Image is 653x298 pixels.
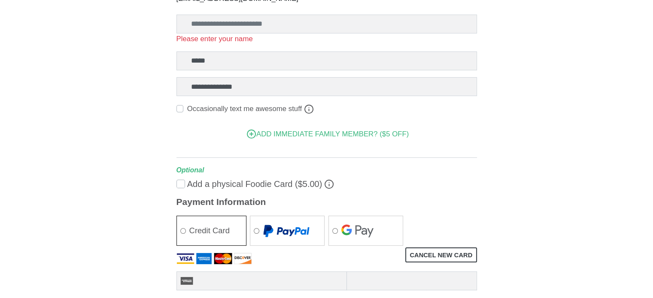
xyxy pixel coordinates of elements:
span: Please enter your name [176,35,253,43]
input: Credit Card [180,228,186,234]
button: Add immediate family member? ($5 off) [176,125,477,143]
legend: Optional [176,165,477,175]
label: Occasionally text me awesome stuff [187,103,302,114]
button: Cancel new card [405,247,477,262]
legend: Payment Information [176,195,477,209]
label: Credit Card [177,216,246,245]
iframe: Secure Credit Card Frame - Credit Card Number [197,277,332,284]
iframe: Secure Credit Card Frame - Expiration Date [368,277,412,284]
iframe: Secure Credit Card Frame - CVV [441,277,462,284]
label: Add a physical Foodie Card ($5.00) [187,177,322,192]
